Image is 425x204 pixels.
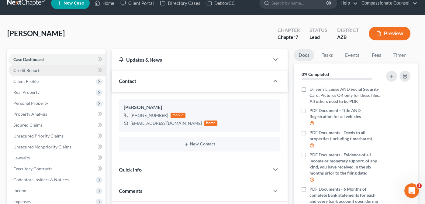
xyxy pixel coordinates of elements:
[295,34,298,40] span: 7
[13,90,40,95] span: Real Property
[389,49,410,61] a: Timer
[369,27,410,40] button: Preview
[171,113,186,118] div: mobile
[13,199,31,204] span: Expenses
[294,49,314,61] a: Docs
[124,104,275,111] div: [PERSON_NAME]
[417,183,422,188] span: 1
[9,131,105,141] a: Unsecured Priority Claims
[119,56,262,63] div: Updates & News
[7,29,65,38] span: [PERSON_NAME]
[309,86,382,104] span: Driver’s License AND Social Security Card. Pictures OK only for these files. All others need to b...
[278,27,300,34] div: Chapter
[119,188,142,194] span: Comments
[302,72,329,77] strong: 0% Completed
[64,1,84,5] span: New Case
[13,166,52,171] span: Executory Contracts
[9,109,105,120] a: Property Analysis
[309,152,382,176] span: PDF Documents - Evidence of all income or monetary support, of any kind, you have received in the...
[309,107,382,120] span: PDF Document - Title AND Registration for all vehicles
[13,144,71,149] span: Unsecured Nonpriority Claims
[337,34,359,41] div: AZB
[13,79,39,84] span: Client Profile
[9,163,105,174] a: Executory Contracts
[13,122,43,127] span: Secured Claims
[130,112,168,118] div: [PHONE_NUMBER]
[13,100,48,106] span: Personal Property
[13,111,47,117] span: Property Analysis
[337,27,359,34] div: District
[9,120,105,131] a: Secured Claims
[309,130,382,142] span: PDF Documents - Deeds to all properties (including timeshares)
[9,54,105,65] a: Case Dashboard
[119,167,142,172] span: Quick Info
[309,34,327,41] div: Lead
[9,65,105,76] a: Credit Report
[119,78,136,84] span: Contact
[9,152,105,163] a: Lawsuits
[9,141,105,152] a: Unsecured Nonpriority Claims
[13,177,69,182] span: Codebtors Insiders & Notices
[317,49,338,61] a: Tasks
[130,120,202,126] div: [EMAIL_ADDRESS][DOMAIN_NAME]
[340,49,364,61] a: Events
[13,68,40,73] span: Credit Report
[13,57,44,62] span: Case Dashboard
[13,133,64,138] span: Unsecured Priority Claims
[278,34,300,41] div: Chapter
[13,188,27,193] span: Income
[124,142,275,147] button: New Contact
[204,121,218,126] div: home
[309,27,327,34] div: Status
[404,183,419,198] iframe: Intercom live chat
[13,155,30,160] span: Lawsuits
[367,49,386,61] a: Fees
